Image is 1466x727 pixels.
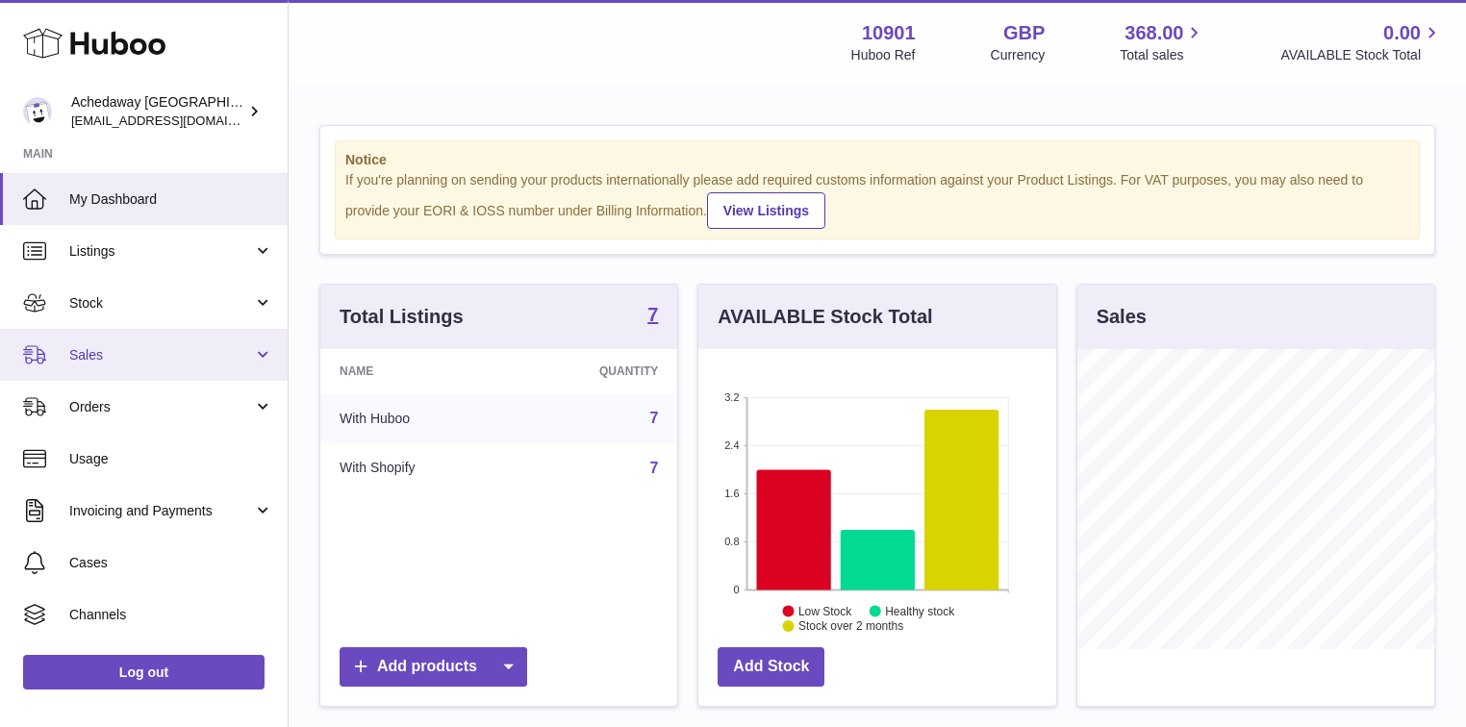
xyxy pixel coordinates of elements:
td: With Shopify [320,443,513,493]
a: Log out [23,655,265,689]
img: admin@newpb.co.uk [23,97,52,126]
div: If you're planning on sending your products internationally please add required customs informati... [345,171,1409,229]
span: Listings [69,242,253,261]
span: AVAILABLE Stock Total [1280,46,1443,64]
td: With Huboo [320,393,513,443]
strong: Notice [345,151,1409,169]
span: Cases [69,554,273,572]
a: 0.00 AVAILABLE Stock Total [1280,20,1443,64]
a: Add products [340,647,527,687]
text: 1.6 [725,488,740,499]
text: Stock over 2 months [798,619,903,633]
a: 7 [647,305,658,328]
span: Sales [69,346,253,364]
span: Usage [69,450,273,468]
th: Quantity [513,349,677,393]
a: 7 [649,410,658,426]
div: Currency [991,46,1046,64]
strong: 7 [647,305,658,324]
span: 368.00 [1125,20,1183,46]
text: 3.2 [725,391,740,403]
span: My Dashboard [69,190,273,209]
a: 368.00 Total sales [1120,20,1205,64]
a: 7 [649,460,658,476]
span: Channels [69,606,273,624]
span: Stock [69,294,253,313]
text: Healthy stock [885,604,955,617]
span: Invoicing and Payments [69,502,253,520]
strong: 10901 [862,20,916,46]
span: [EMAIL_ADDRESS][DOMAIN_NAME] [71,113,283,128]
span: Orders [69,398,253,416]
span: Total sales [1120,46,1205,64]
text: 2.4 [725,439,740,451]
text: 0.8 [725,536,740,547]
div: Achedaway [GEOGRAPHIC_DATA] [71,93,244,130]
h3: Total Listings [340,304,464,330]
text: 0 [734,584,740,595]
a: View Listings [707,192,825,229]
text: Low Stock [798,604,852,617]
th: Name [320,349,513,393]
strong: GBP [1003,20,1045,46]
h3: AVAILABLE Stock Total [718,304,932,330]
h3: Sales [1097,304,1147,330]
a: Add Stock [718,647,824,687]
div: Huboo Ref [851,46,916,64]
span: 0.00 [1383,20,1421,46]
